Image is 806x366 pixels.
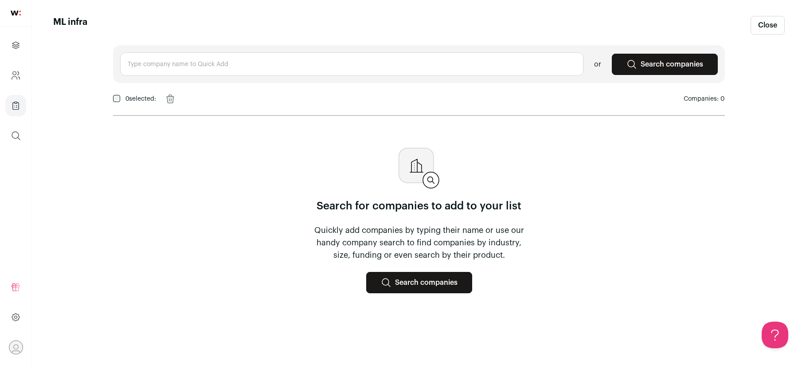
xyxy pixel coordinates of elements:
h1: ML infra [53,16,87,35]
button: Open dropdown [9,340,23,354]
a: Close [751,16,785,35]
a: Company Lists [5,95,26,116]
p: Quickly add companies by typing their name or use our handy company search to find companies by i... [314,224,524,261]
a: Search companies [612,54,718,75]
iframe: Help Scout Beacon - Open [762,322,788,348]
a: Search companies [366,272,472,293]
button: Remove [160,88,181,110]
span: or [594,59,601,70]
h2: Search for companies to add to your list [317,199,521,213]
input: Type company name to Quick Add [120,52,583,76]
img: wellfound-shorthand-0d5821cbd27db2630d0214b213865d53afaa358527fdda9d0ea32b1df1b89c2c.svg [11,11,21,16]
span: 0 [125,96,129,102]
a: Company and ATS Settings [5,65,26,86]
a: Projects [5,35,26,56]
span: Companies: 0 [684,94,725,103]
span: selected: [125,94,156,103]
